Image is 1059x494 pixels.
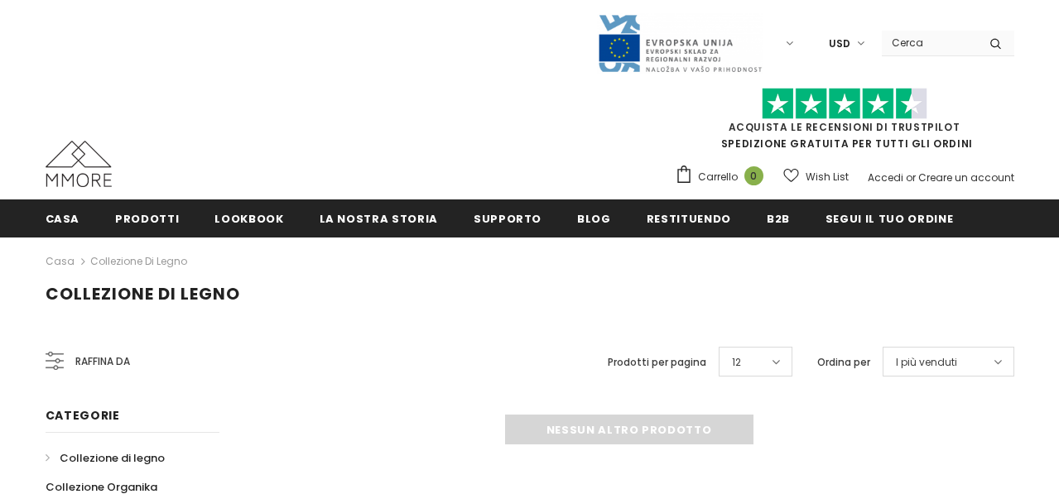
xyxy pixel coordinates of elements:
a: supporto [474,199,542,237]
a: Collezione di legno [46,444,165,472]
a: Segui il tuo ordine [826,199,953,237]
img: Casi MMORE [46,141,112,187]
span: Carrello [698,169,738,185]
span: Prodotti [115,211,179,227]
span: Collezione di legno [46,282,240,305]
span: Collezione di legno [60,450,165,466]
span: SPEDIZIONE GRATUITA PER TUTTI GLI ORDINI [675,95,1014,151]
span: 12 [732,354,741,371]
a: Carrello 0 [675,165,772,189]
a: Creare un account [918,170,1014,185]
span: Raffina da [75,353,130,371]
a: Blog [577,199,611,237]
a: Accedi [868,170,903,185]
img: Fidati di Pilot Stars [762,88,927,120]
span: supporto [474,211,542,227]
a: Lookbook [214,199,283,237]
span: Lookbook [214,211,283,227]
span: B2B [767,211,790,227]
span: 0 [744,166,763,185]
a: Acquista le recensioni di TrustPilot [729,120,960,134]
span: La nostra storia [320,211,438,227]
a: Wish List [783,162,849,191]
span: or [906,170,916,185]
span: Restituendo [647,211,731,227]
a: Restituendo [647,199,731,237]
a: La nostra storia [320,199,438,237]
span: USD [829,36,850,52]
a: Casa [46,252,75,271]
input: Search Site [882,31,977,55]
span: Wish List [806,169,849,185]
label: Ordina per [817,354,870,371]
span: Blog [577,211,611,227]
a: Collezione di legno [90,254,187,268]
span: I più venduti [896,354,957,371]
span: Casa [46,211,80,227]
a: Casa [46,199,80,237]
a: Javni Razpis [597,36,763,50]
a: Prodotti [115,199,179,237]
span: Categorie [46,407,120,424]
a: B2B [767,199,790,237]
label: Prodotti per pagina [608,354,706,371]
img: Javni Razpis [597,13,763,74]
span: Segui il tuo ordine [826,211,953,227]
